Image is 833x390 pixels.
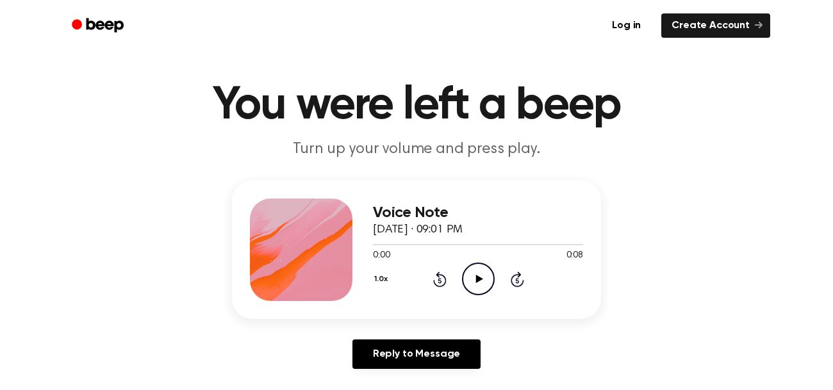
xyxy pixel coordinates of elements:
span: 0:00 [373,249,390,263]
a: Beep [63,13,135,38]
a: Create Account [661,13,770,38]
h1: You were left a beep [88,83,745,129]
h3: Voice Note [373,204,583,222]
button: 1.0x [373,268,392,290]
span: [DATE] · 09:01 PM [373,224,463,236]
p: Turn up your volume and press play. [170,139,663,160]
a: Log in [599,11,654,40]
a: Reply to Message [352,339,481,369]
span: 0:08 [566,249,583,263]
